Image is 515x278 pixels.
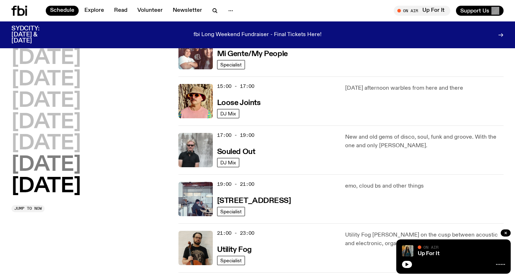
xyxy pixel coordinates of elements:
[345,133,504,150] p: New and old gems of disco, soul, funk and groove. With the one and only [PERSON_NAME].
[193,32,322,38] p: fbi Long Weekend Fundraiser - Final Tickets Here!
[345,231,504,248] p: Utility Fog [PERSON_NAME] on the cusp between acoustic and electronic, organic and digital.
[14,207,42,210] span: Jump to now
[217,99,261,107] h3: Loose Joints
[217,60,245,69] a: Specialist
[217,207,245,216] a: Specialist
[110,6,132,16] a: Read
[217,49,288,58] a: Mi Gente/My People
[217,181,254,188] span: 19:00 - 21:00
[11,70,81,90] button: [DATE]
[217,98,261,107] a: Loose Joints
[220,258,242,263] span: Specialist
[11,48,81,68] button: [DATE]
[11,205,45,212] button: Jump to now
[394,6,450,16] button: On AirUp For It
[11,177,81,197] button: [DATE]
[423,245,438,249] span: On Air
[80,6,108,16] a: Explore
[220,111,236,116] span: DJ Mix
[217,196,291,205] a: [STREET_ADDRESS]
[456,6,504,16] button: Support Us
[178,231,213,265] img: Peter holds a cello, wearing a black graphic tee and glasses. He looks directly at the camera aga...
[460,8,489,14] span: Support Us
[11,155,81,175] button: [DATE]
[217,158,239,167] a: DJ Mix
[217,147,255,156] a: Souled Out
[220,160,236,165] span: DJ Mix
[11,134,81,154] button: [DATE]
[220,62,242,68] span: Specialist
[217,109,239,118] a: DJ Mix
[168,6,206,16] a: Newsletter
[46,6,79,16] a: Schedule
[217,245,252,254] a: Utility Fog
[217,50,288,58] h3: Mi Gente/My People
[217,148,255,156] h3: Souled Out
[11,91,81,111] button: [DATE]
[220,209,242,214] span: Specialist
[217,230,254,237] span: 21:00 - 23:00
[345,182,504,190] p: emo, cloud bs and other things
[11,113,81,133] button: [DATE]
[178,84,213,118] img: Tyson stands in front of a paperbark tree wearing orange sunglasses, a suede bucket hat and a pin...
[217,246,252,254] h3: Utility Fog
[217,83,254,90] span: 15:00 - 17:00
[217,197,291,205] h3: [STREET_ADDRESS]
[178,182,213,216] img: Pat sits at a dining table with his profile facing the camera. Rhea sits to his left facing the c...
[402,245,413,257] img: Ify - a Brown Skin girl with black braided twists, looking up to the side with her tongue stickin...
[217,132,254,139] span: 17:00 - 19:00
[178,133,213,167] img: Stephen looks directly at the camera, wearing a black tee, black sunglasses and headphones around...
[217,256,245,265] a: Specialist
[133,6,167,16] a: Volunteer
[11,26,57,44] h3: SYDCITY: [DATE] & [DATE]
[418,251,440,257] a: Up For It
[345,84,504,93] p: [DATE] afternoon warbles from here and there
